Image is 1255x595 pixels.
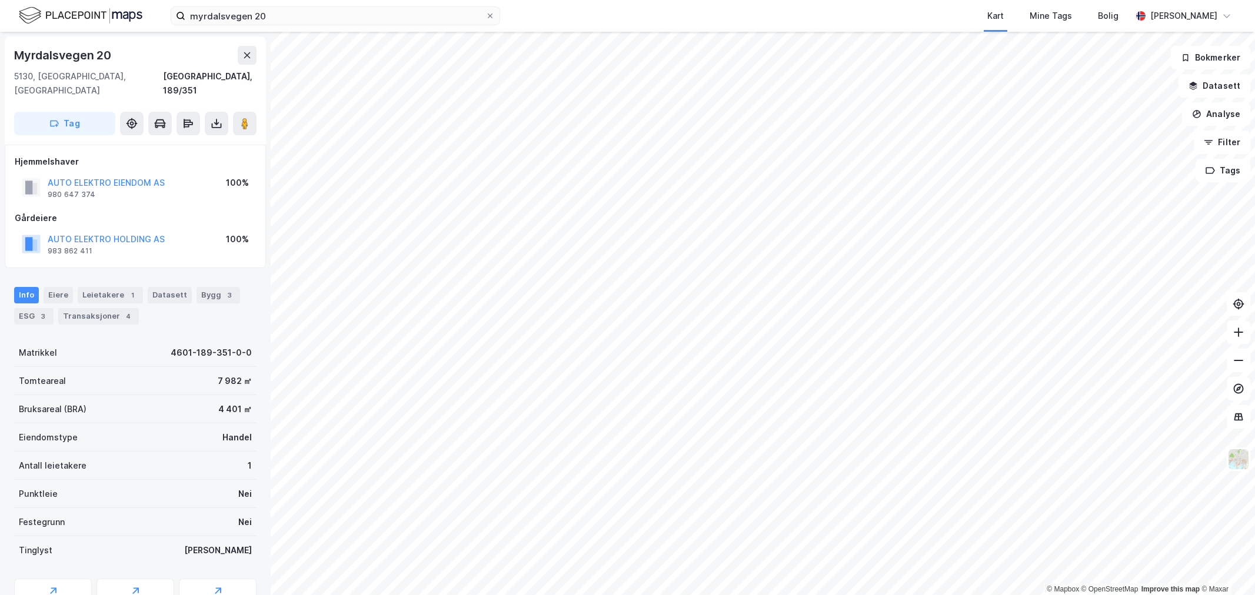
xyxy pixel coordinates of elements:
[238,487,252,501] div: Nei
[19,543,52,557] div: Tinglyst
[14,112,115,135] button: Tag
[15,155,256,169] div: Hjemmelshaver
[19,402,86,416] div: Bruksareal (BRA)
[197,287,240,303] div: Bygg
[184,543,252,557] div: [PERSON_NAME]
[248,459,252,473] div: 1
[19,515,65,529] div: Festegrunn
[1196,539,1255,595] iframe: Chat Widget
[15,211,256,225] div: Gårdeiere
[14,287,39,303] div: Info
[987,9,1004,23] div: Kart
[1081,585,1139,593] a: OpenStreetMap
[19,5,142,26] img: logo.f888ab2527a4732fd821a326f86c7f29.svg
[14,69,163,98] div: 5130, [GEOGRAPHIC_DATA], [GEOGRAPHIC_DATA]
[19,346,57,360] div: Matrikkel
[78,287,143,303] div: Leietakere
[19,430,78,444] div: Eiendomstype
[122,310,134,322] div: 4
[19,487,58,501] div: Punktleie
[238,515,252,529] div: Nei
[44,287,73,303] div: Eiere
[1182,102,1250,126] button: Analyse
[1194,131,1250,154] button: Filter
[58,308,139,325] div: Transaksjoner
[1171,46,1250,69] button: Bokmerker
[48,246,92,256] div: 983 862 411
[226,176,249,190] div: 100%
[14,46,114,65] div: Myrdalsvegen 20
[19,459,86,473] div: Antall leietakere
[171,346,252,360] div: 4601-189-351-0-0
[148,287,192,303] div: Datasett
[163,69,257,98] div: [GEOGRAPHIC_DATA], 189/351
[48,190,95,199] div: 980 647 374
[19,374,66,388] div: Tomteareal
[37,310,49,322] div: 3
[218,402,252,416] div: 4 401 ㎡
[1150,9,1217,23] div: [PERSON_NAME]
[224,289,235,301] div: 3
[185,7,485,25] input: Søk på adresse, matrikkel, gårdeiere, leietakere eller personer
[1030,9,1072,23] div: Mine Tags
[218,374,252,388] div: 7 982 ㎡
[222,430,252,444] div: Handel
[1098,9,1118,23] div: Bolig
[1047,585,1079,593] a: Mapbox
[1141,585,1200,593] a: Improve this map
[226,232,249,246] div: 100%
[127,289,138,301] div: 1
[1179,74,1250,98] button: Datasett
[1227,448,1250,470] img: Z
[14,308,54,325] div: ESG
[1196,159,1250,182] button: Tags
